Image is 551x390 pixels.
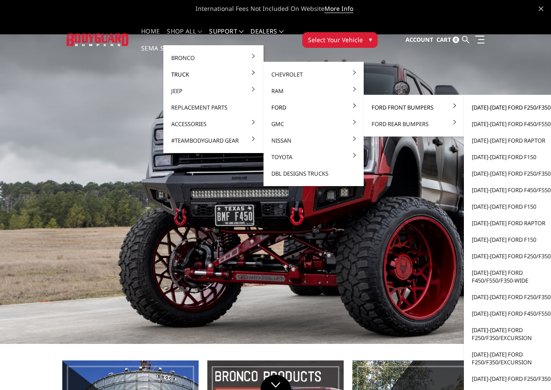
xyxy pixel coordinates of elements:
a: DBL Designs Trucks [267,165,360,182]
a: Accessories [167,116,260,132]
a: More Info [325,4,353,13]
a: Account [406,28,433,52]
a: Nissan [267,132,360,149]
a: #TeamBodyguard Gear [167,132,260,149]
a: Cart 0 [436,28,459,52]
a: SEMA Show [141,45,179,62]
span: Select Your Vehicle [308,35,363,44]
span: Cart [436,36,451,43]
a: Dealers [250,28,284,45]
a: Toyota [267,149,360,165]
a: shop all [167,28,202,45]
a: Ram [267,83,360,99]
a: Support [209,28,243,45]
span: Account [406,36,433,43]
span: ▾ [369,35,372,44]
a: GMC [267,116,360,132]
a: Chevrolet [267,66,360,83]
a: Ford Front Bumpers [367,99,460,116]
a: Ford [267,99,360,116]
a: Replacement Parts [167,99,260,116]
a: Home [141,28,160,45]
iframe: Chat Widget [507,348,551,390]
a: Ford Rear Bumpers [367,116,460,132]
a: Bronco [167,50,260,66]
a: Truck [167,66,260,83]
a: Jeep [167,83,260,99]
span: 0 [453,37,459,43]
img: BODYGUARD BUMPERS [67,33,129,46]
button: Select Your Vehicle [302,32,378,48]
